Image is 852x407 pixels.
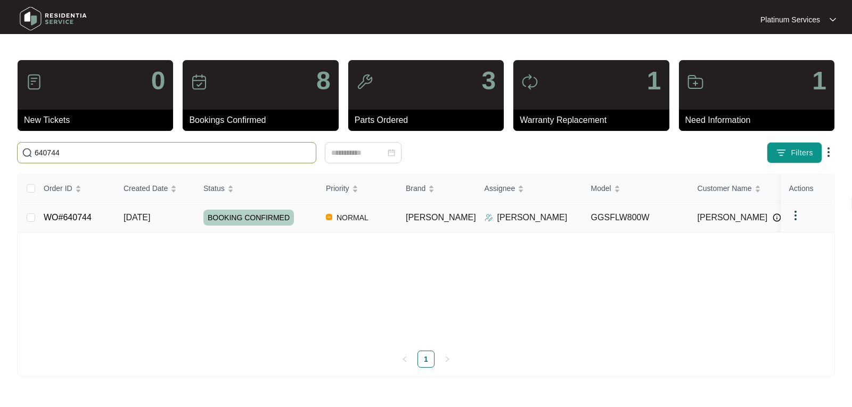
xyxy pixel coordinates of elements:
img: dropdown arrow [830,17,836,22]
img: icon [521,73,538,90]
button: right [439,351,456,368]
li: Previous Page [396,351,413,368]
p: Bookings Confirmed [189,114,338,127]
span: Order ID [44,182,72,194]
th: Created Date [115,175,195,203]
span: Assignee [485,182,515,194]
img: icon [356,73,373,90]
th: Customer Name [689,175,796,203]
a: WO#640744 [44,213,92,222]
span: Priority [326,182,349,194]
li: 1 [417,351,435,368]
th: Actions [781,175,834,203]
span: left [402,356,408,362]
span: Status [203,182,225,194]
p: 3 [481,68,496,94]
img: residentia service logo [16,3,91,35]
span: Brand [406,182,425,194]
span: [PERSON_NAME] [406,213,476,222]
span: right [444,356,450,362]
th: Assignee [476,175,583,203]
p: New Tickets [24,114,173,127]
p: Need Information [685,114,834,127]
span: Created Date [124,182,168,194]
p: 0 [151,68,166,94]
img: Assigner Icon [485,213,493,222]
span: NORMAL [332,211,373,224]
p: 1 [647,68,661,94]
th: Status [195,175,317,203]
button: left [396,351,413,368]
span: [PERSON_NAME] [698,211,768,224]
p: Platinum Services [760,14,820,25]
span: Customer Name [698,182,752,194]
p: Warranty Replacement [520,114,669,127]
img: Vercel Logo [326,214,332,220]
th: Brand [397,175,476,203]
img: Info icon [773,213,781,222]
li: Next Page [439,351,456,368]
span: BOOKING CONFIRMED [203,210,294,226]
span: Filters [791,147,813,159]
img: icon [26,73,43,90]
img: dropdown arrow [789,209,802,222]
img: icon [191,73,208,90]
input: Search by Order Id, Assignee Name, Customer Name, Brand and Model [35,147,312,159]
img: search-icon [22,147,32,158]
img: icon [687,73,704,90]
a: 1 [418,351,434,367]
th: Order ID [35,175,115,203]
p: Parts Ordered [355,114,504,127]
img: filter icon [776,147,787,158]
p: 1 [812,68,826,94]
th: Priority [317,175,397,203]
span: Model [591,182,611,194]
img: dropdown arrow [822,146,835,159]
span: [DATE] [124,213,150,222]
td: GGSFLW800W [583,203,689,232]
th: Model [583,175,689,203]
button: filter iconFilters [767,142,822,163]
p: 8 [316,68,331,94]
p: [PERSON_NAME] [497,211,568,224]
